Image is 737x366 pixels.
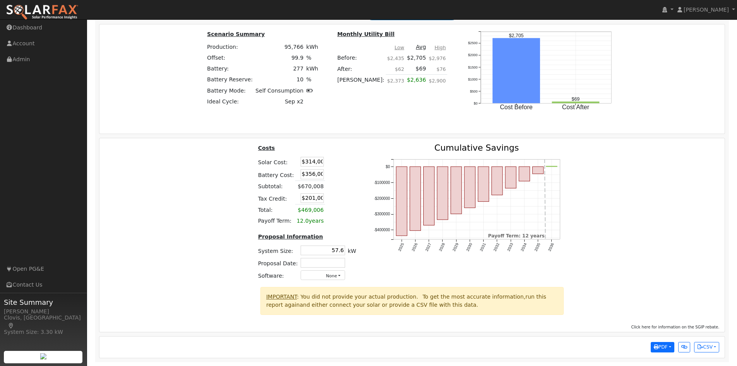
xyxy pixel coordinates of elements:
[478,167,489,201] rect: onclick=""
[631,325,720,329] span: Click here for information on the SGIP rebate.
[520,242,527,252] text: 2034
[266,294,297,300] u: IMPORTANT
[373,228,390,232] text: -$400000
[651,342,674,353] button: PDF
[572,96,580,101] text: $69
[206,42,254,53] td: Production:
[336,74,386,90] td: [PERSON_NAME]:
[256,269,299,282] td: Software:
[416,44,426,50] u: Avg
[509,33,524,38] text: $2,705
[451,167,462,214] rect: onclick=""
[206,74,254,85] td: Battery Reserve:
[532,167,543,174] rect: onclick=""
[385,165,390,169] text: $0
[474,101,478,105] text: $0
[256,181,295,192] td: Subtotal:
[468,65,478,69] text: $1500
[373,180,390,185] text: -$100000
[479,242,487,252] text: 2031
[488,233,544,239] text: Payoff Term: 12 years
[305,74,320,85] td: %
[206,96,254,107] td: Ideal Cycle:
[468,41,478,45] text: $2500
[256,192,295,204] td: Tax Credit:
[254,53,305,64] td: 99.9
[305,42,320,53] td: kWh
[373,196,390,200] text: -$200000
[260,287,564,315] div: : You did not provide your actual production. To get the most accurate information, and either co...
[505,167,516,188] rect: onclick=""
[386,53,405,64] td: $2,435
[297,218,309,224] span: 12.0
[424,242,432,252] text: 2027
[337,31,395,37] u: Monthly Utility Bill
[254,64,305,74] td: 277
[4,328,83,336] div: System Size: 3.30 kW
[470,89,478,93] text: $500
[4,314,83,330] div: Clovis, [GEOGRAPHIC_DATA]
[207,31,265,37] u: Scenario Summary
[256,204,295,216] td: Total:
[256,257,299,269] td: Proposal Date:
[506,242,514,252] text: 2033
[254,74,305,85] td: 10
[451,242,459,252] text: 2029
[427,53,447,64] td: $2,976
[305,64,320,74] td: kWh
[301,270,345,280] button: None
[4,308,83,316] div: [PERSON_NAME]
[427,64,447,75] td: $76
[254,42,305,53] td: 95,766
[256,168,295,181] td: Battery Cost:
[396,167,407,235] rect: onclick=""
[468,77,478,81] text: $1000
[8,323,15,329] a: Map
[258,145,275,151] u: Costs
[295,181,325,192] td: $670,008
[410,242,418,252] text: 2026
[654,344,668,350] span: PDF
[405,64,427,75] td: $69
[40,353,46,359] img: retrieve
[206,64,254,74] td: Battery:
[694,342,719,353] button: CSV
[405,74,427,90] td: $2,636
[519,167,530,181] rect: onclick=""
[373,212,390,216] text: -$300000
[336,64,386,75] td: After:
[386,64,405,75] td: $62
[562,104,590,110] text: Cost After
[547,242,555,252] text: 2036
[410,167,421,230] rect: onclick=""
[256,156,295,168] td: Solar Cost:
[206,53,254,64] td: Offset:
[346,244,357,257] td: kW
[258,234,323,240] u: Proposal Information
[256,216,295,227] td: Payoff Term:
[491,167,502,195] rect: onclick=""
[305,53,320,64] td: %
[295,204,325,216] td: $469,006
[336,53,386,64] td: Before:
[678,342,690,353] button: Generate Report Link
[552,101,600,103] rect: onclick=""
[534,242,541,252] text: 2035
[434,45,446,50] u: High
[206,85,254,96] td: Battery Mode:
[4,297,83,308] span: Site Summary
[405,53,427,64] td: $2,705
[6,4,79,21] img: SolarFax
[397,242,405,252] text: 2025
[492,242,500,252] text: 2032
[285,98,303,105] span: Sep x2
[684,7,729,13] span: [PERSON_NAME]
[468,53,478,57] text: $2000
[438,242,446,252] text: 2028
[465,242,473,252] text: 2030
[437,167,448,220] rect: onclick=""
[434,143,518,153] text: Cumulative Savings
[256,244,299,257] td: System Size:
[427,74,447,90] td: $2,900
